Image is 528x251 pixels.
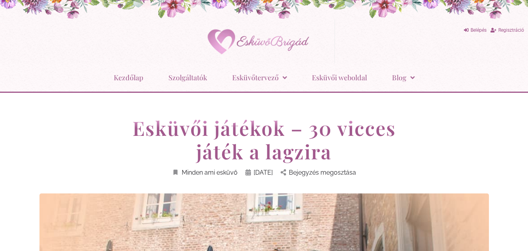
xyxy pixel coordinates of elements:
[114,67,143,88] a: Kezdőlap
[471,27,487,33] span: Belépés
[498,27,524,33] span: Regisztráció
[464,25,487,36] a: Belépés
[392,67,415,88] a: Blog
[281,167,356,178] a: Bejegyzés megosztása
[490,25,524,36] a: Regisztráció
[172,167,238,178] a: Minden ami esküvő
[4,67,524,88] nav: Menu
[312,67,367,88] a: Esküvői weboldal
[254,167,273,178] span: [DATE]
[168,67,207,88] a: Szolgáltatók
[232,67,287,88] a: Esküvőtervező
[116,116,413,163] h1: Esküvői játékok – 30 vicces játék a lagzira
